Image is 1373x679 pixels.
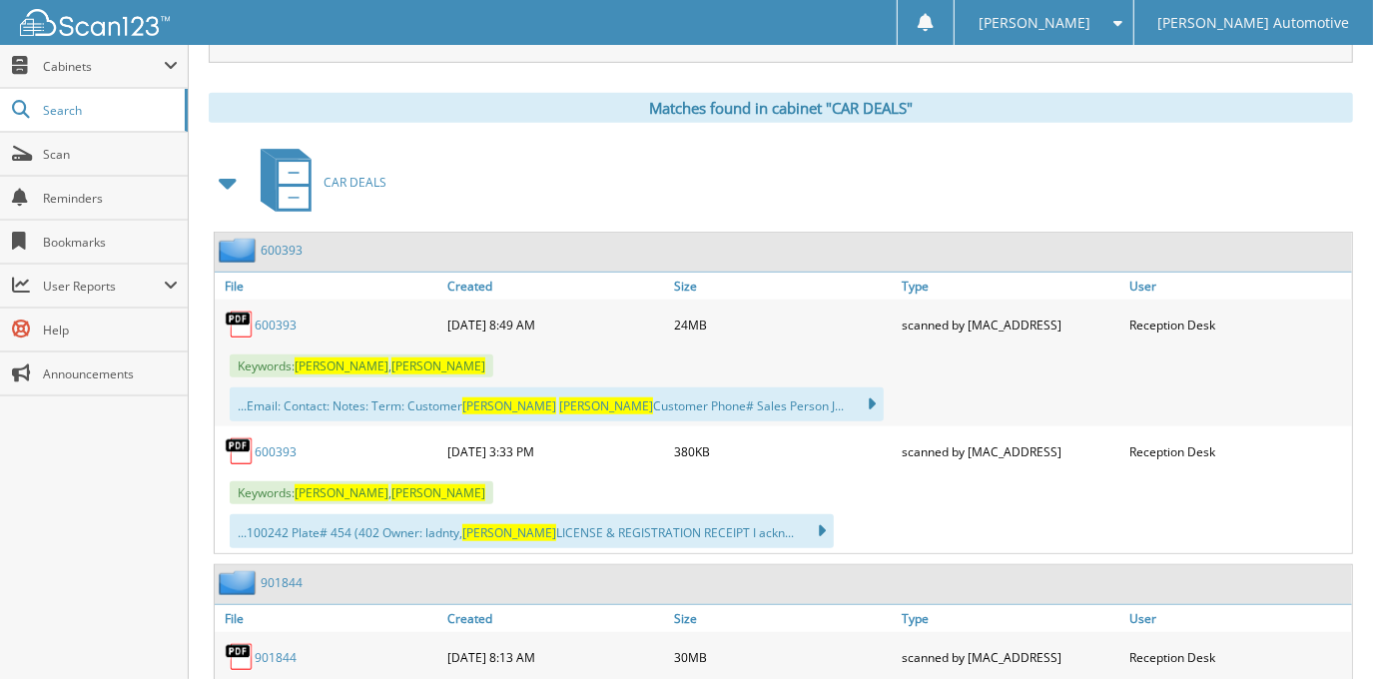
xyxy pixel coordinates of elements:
span: [PERSON_NAME] [979,17,1090,29]
span: [PERSON_NAME] Automotive [1157,17,1349,29]
span: User Reports [43,278,164,295]
a: File [215,273,442,300]
img: PDF.png [225,310,255,339]
div: 380KB [670,431,898,471]
img: folder2.png [219,570,261,595]
a: Created [442,605,670,632]
div: 24MB [670,305,898,344]
a: 901844 [255,649,297,666]
span: [PERSON_NAME] [295,484,388,501]
a: Type [897,605,1124,632]
div: Reception Desk [1124,637,1352,677]
span: [PERSON_NAME] [559,397,653,414]
img: folder2.png [219,238,261,263]
a: Created [442,273,670,300]
a: Size [670,605,898,632]
span: [PERSON_NAME] [462,397,556,414]
div: [DATE] 8:49 AM [442,305,670,344]
div: ...Email: Contact: Notes: Term: Customer Customer Phone# Sales Person J... [230,387,884,421]
img: PDF.png [225,642,255,672]
a: User [1124,605,1352,632]
span: Scan [43,146,178,163]
span: [PERSON_NAME] [295,357,388,374]
div: Reception Desk [1124,431,1352,471]
span: Cabinets [43,58,164,75]
iframe: Chat Widget [1273,583,1373,679]
div: 30MB [670,637,898,677]
a: Size [670,273,898,300]
a: 600393 [261,242,303,259]
span: Announcements [43,365,178,382]
span: CAR DEALS [324,174,386,191]
a: File [215,605,442,632]
a: Type [897,273,1124,300]
img: scan123-logo-white.svg [20,9,170,36]
span: [PERSON_NAME] [391,484,485,501]
div: Matches found in cabinet "CAR DEALS" [209,93,1353,123]
div: scanned by [MAC_ADDRESS] [897,305,1124,344]
div: scanned by [MAC_ADDRESS] [897,637,1124,677]
span: Help [43,322,178,339]
a: 600393 [255,443,297,460]
div: [DATE] 8:13 AM [442,637,670,677]
span: [PERSON_NAME] [462,524,556,541]
span: Search [43,102,175,119]
span: [PERSON_NAME] [391,357,485,374]
span: Reminders [43,190,178,207]
span: Keywords: , [230,481,493,504]
span: Keywords: , [230,354,493,377]
a: 901844 [261,574,303,591]
div: Reception Desk [1124,305,1352,344]
a: 600393 [255,317,297,334]
img: PDF.png [225,436,255,466]
a: CAR DEALS [249,143,386,222]
div: scanned by [MAC_ADDRESS] [897,431,1124,471]
a: User [1124,273,1352,300]
div: [DATE] 3:33 PM [442,431,670,471]
span: Bookmarks [43,234,178,251]
div: ...100242 Plate# 454 (402 Owner: ladnty, LICENSE & REGISTRATION RECEIPT I ackn... [230,514,834,548]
